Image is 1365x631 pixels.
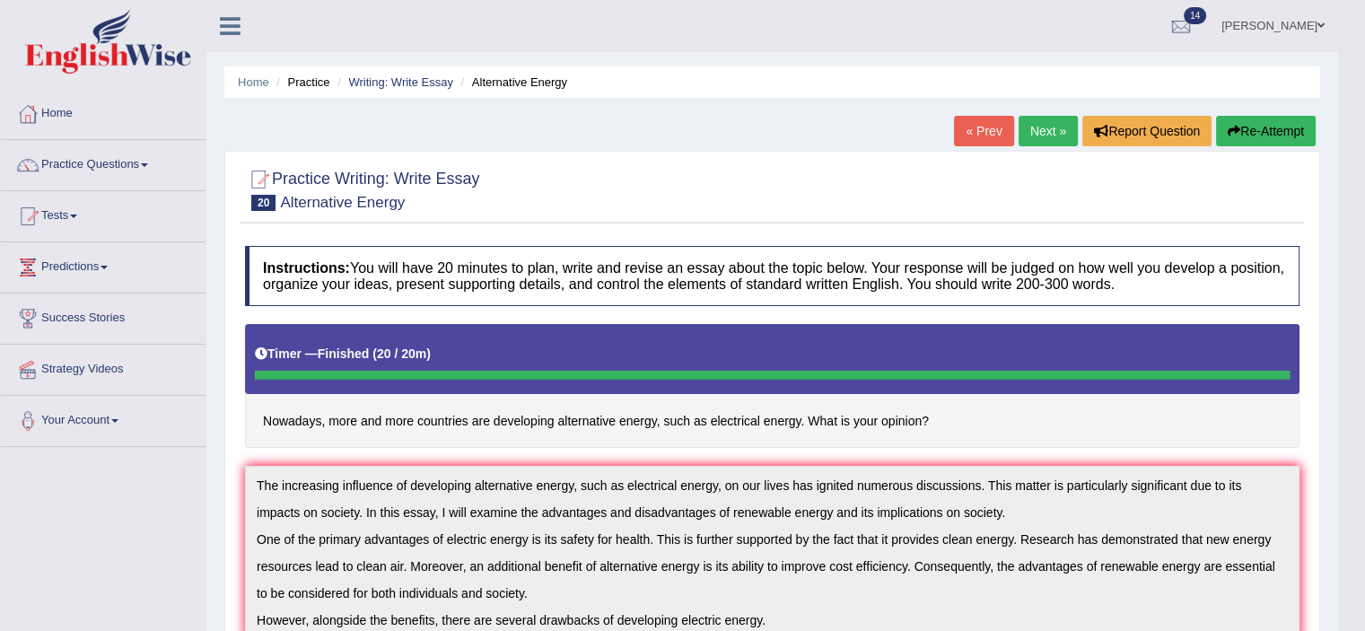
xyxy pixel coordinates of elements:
[426,346,431,361] b: )
[1,191,206,236] a: Tests
[263,260,350,276] b: Instructions:
[1019,116,1078,146] a: Next »
[255,347,431,361] h5: Timer —
[1082,116,1212,146] button: Report Question
[272,74,329,91] li: Practice
[1216,116,1316,146] button: Re-Attempt
[1,140,206,185] a: Practice Questions
[1,345,206,390] a: Strategy Videos
[1184,7,1206,24] span: 14
[1,396,206,441] a: Your Account
[372,346,377,361] b: (
[245,166,479,211] h2: Practice Writing: Write Essay
[1,294,206,338] a: Success Stories
[377,346,426,361] b: 20 / 20m
[318,346,370,361] b: Finished
[245,246,1299,306] h4: You will have 20 minutes to plan, write and revise an essay about the topic below. Your response ...
[954,116,1013,146] a: « Prev
[1,242,206,287] a: Predictions
[238,75,269,89] a: Home
[348,75,453,89] a: Writing: Write Essay
[251,195,276,211] span: 20
[1,89,206,134] a: Home
[457,74,567,91] li: Alternative Energy
[280,194,405,211] small: Alternative Energy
